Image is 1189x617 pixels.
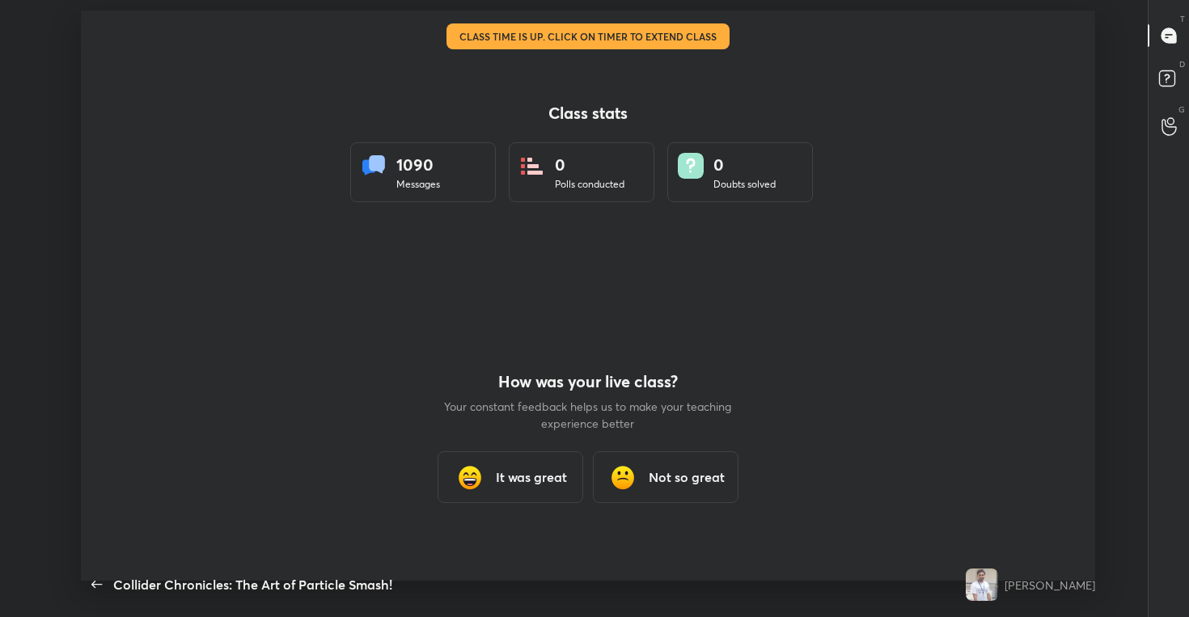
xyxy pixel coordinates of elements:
[607,462,639,494] img: frowning_face_cmp.gif
[361,153,387,179] img: statsMessages.856aad98.svg
[555,177,624,192] div: Polls conducted
[396,153,440,177] div: 1090
[1180,13,1185,25] p: T
[442,373,734,392] h4: How was your live class?
[555,153,624,177] div: 0
[396,177,440,192] div: Messages
[1179,58,1185,70] p: D
[113,575,392,594] div: Collider Chronicles: The Art of Particle Smash!
[713,153,776,177] div: 0
[713,177,776,192] div: Doubts solved
[966,568,998,601] img: 5fec7a98e4a9477db02da60e09992c81.jpg
[496,468,567,488] h3: It was great
[519,153,545,179] img: statsPoll.b571884d.svg
[454,462,486,494] img: grinning_face_with_smiling_eyes_cmp.gif
[442,399,734,433] p: Your constant feedback helps us to make your teaching experience better
[678,153,704,179] img: doubts.8a449be9.svg
[1178,104,1185,116] p: G
[649,468,725,488] h3: Not so great
[350,104,826,123] h4: Class stats
[1005,577,1095,594] div: [PERSON_NAME]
